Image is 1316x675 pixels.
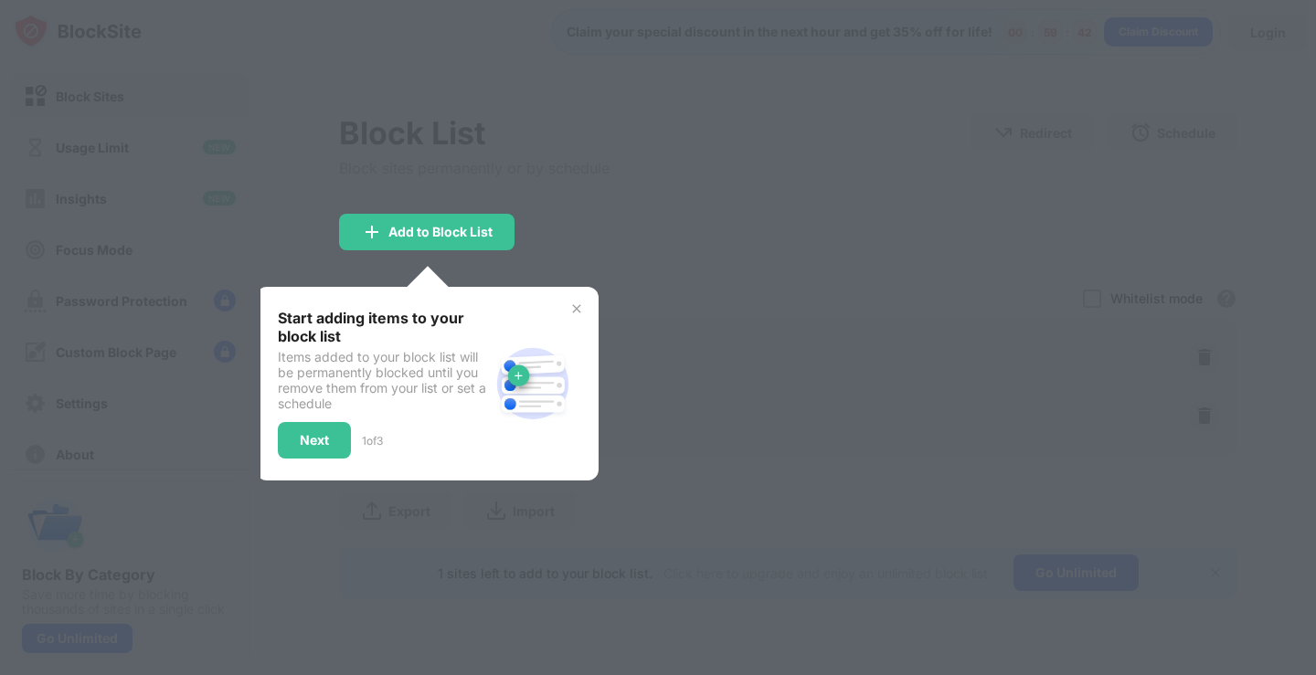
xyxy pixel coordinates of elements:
div: Items added to your block list will be permanently blocked until you remove them from your list o... [278,349,489,411]
img: block-site.svg [489,340,577,427]
div: Start adding items to your block list [278,309,489,345]
div: Next [300,433,329,448]
div: Add to Block List [388,225,493,239]
img: x-button.svg [569,301,584,316]
div: 1 of 3 [362,434,383,448]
